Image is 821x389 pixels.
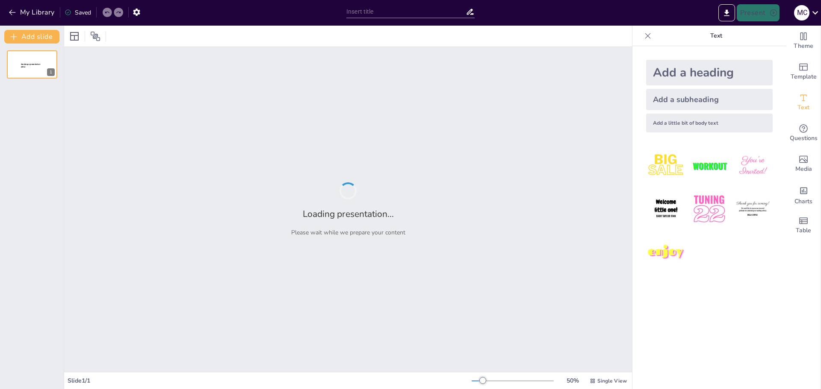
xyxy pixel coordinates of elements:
img: 2.jpeg [689,146,729,186]
span: Text [797,103,809,112]
span: Table [796,226,811,235]
p: Text [655,26,778,46]
img: 6.jpeg [733,189,773,229]
div: Add images, graphics, shapes or video [786,149,821,179]
button: M C [794,4,809,21]
span: Charts [794,197,812,206]
div: Add a subheading [646,89,773,110]
span: Position [90,31,100,41]
div: Slide 1 / 1 [68,377,472,385]
div: 1 [47,68,55,76]
button: My Library [6,6,58,19]
div: Add a little bit of body text [646,114,773,132]
div: M C [794,5,809,20]
span: Media [795,164,812,174]
button: Export to PowerPoint [718,4,735,21]
div: Layout [68,29,81,43]
button: Present [737,4,780,21]
img: 1.jpeg [646,146,686,186]
img: 7.jpeg [646,233,686,272]
div: Add text boxes [786,87,821,118]
span: Theme [794,41,813,51]
span: Template [791,72,817,82]
div: Saved [65,9,91,17]
input: Insert title [346,6,466,18]
div: 50 % [562,377,583,385]
div: Add ready made slides [786,56,821,87]
span: Sendsteps presentation editor [21,63,40,68]
div: Add a table [786,210,821,241]
div: Add a heading [646,60,773,85]
img: 5.jpeg [689,189,729,229]
span: Single View [597,377,627,384]
div: Get real-time input from your audience [786,118,821,149]
button: Add slide [4,30,59,44]
div: Change the overall theme [786,26,821,56]
span: Questions [790,134,818,143]
div: Add charts and graphs [786,179,821,210]
div: 1 [7,50,57,79]
img: 3.jpeg [733,146,773,186]
h2: Loading presentation... [303,208,394,220]
img: 4.jpeg [646,189,686,229]
p: Please wait while we prepare your content [291,228,405,237]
